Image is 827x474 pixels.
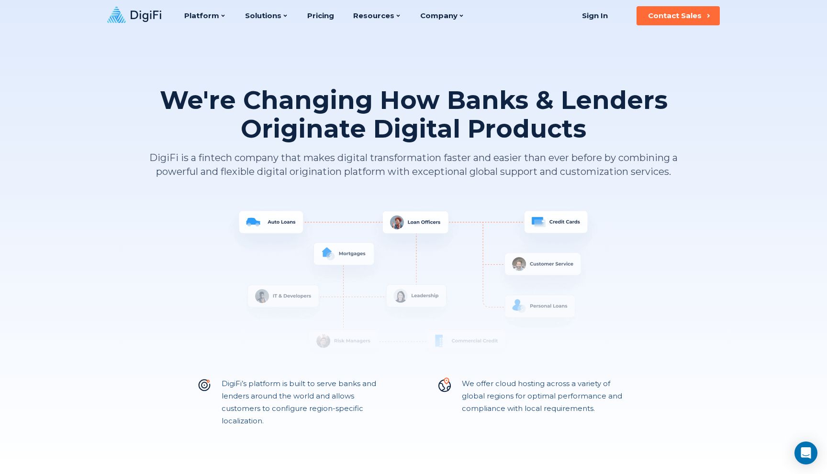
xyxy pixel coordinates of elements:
[462,377,630,427] p: We offer cloud hosting across a variety of global regions for optimal performance and compliance ...
[148,86,679,143] h1: We're Changing How Banks & Lenders Originate Digital Products
[648,11,702,21] div: Contact Sales
[148,207,679,370] img: System Overview
[637,6,720,25] button: Contact Sales
[222,377,390,427] p: DigiFi’s platform is built to serve banks and lenders around the world and allows customers to co...
[148,151,679,179] p: DigiFi is a fintech company that makes digital transformation faster and easier than ever before ...
[570,6,619,25] a: Sign In
[794,442,817,464] div: Open Intercom Messenger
